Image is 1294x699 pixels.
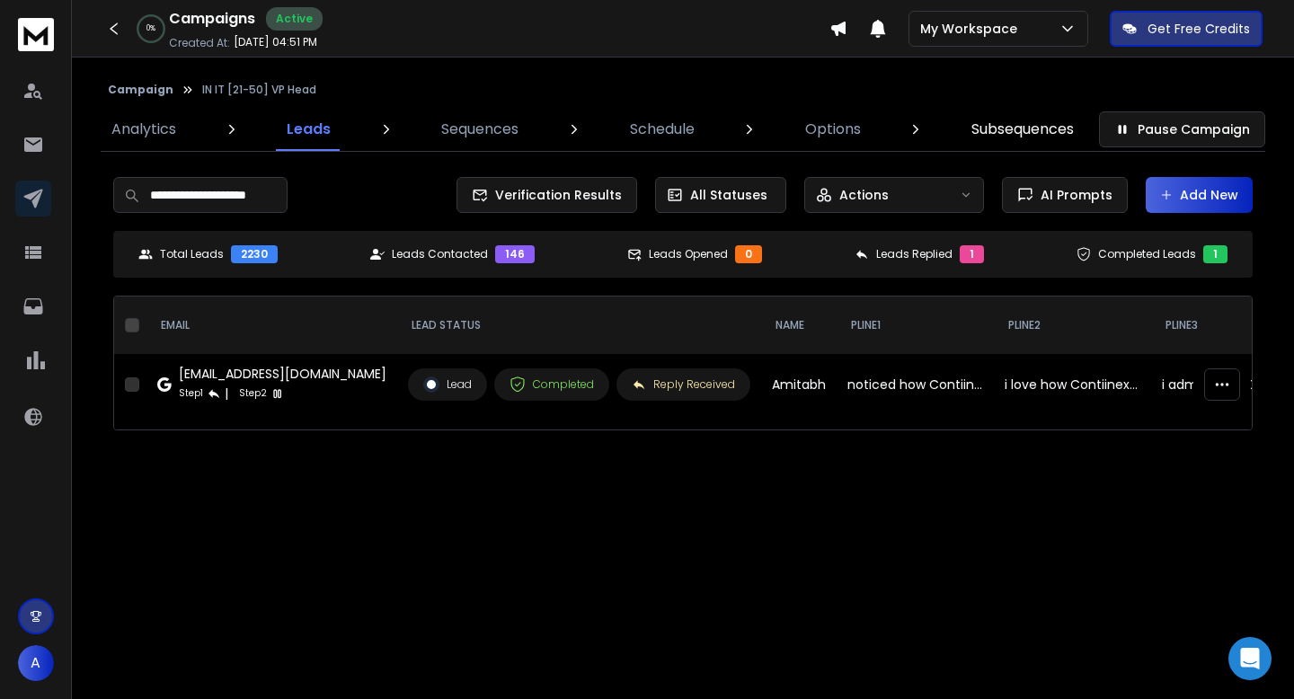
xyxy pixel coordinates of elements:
[994,296,1151,354] th: pline2
[18,645,54,681] button: A
[179,385,203,403] p: Step 1
[649,247,728,261] p: Leads Opened
[423,376,472,393] div: Lead
[397,296,761,354] th: LEAD STATUS
[1228,637,1272,680] div: Open Intercom Messenger
[920,20,1024,38] p: My Workspace
[1146,177,1253,213] button: Add New
[146,296,397,354] th: EMAIL
[239,385,267,403] p: Step 2
[179,365,386,383] div: [EMAIL_ADDRESS][DOMAIN_NAME]
[225,385,228,403] p: |
[630,119,695,140] p: Schedule
[1203,245,1228,263] div: 1
[18,18,54,51] img: logo
[231,245,278,263] div: 2230
[287,119,331,140] p: Leads
[146,23,155,34] p: 0 %
[1148,20,1250,38] p: Get Free Credits
[794,108,872,151] a: Options
[202,83,316,97] p: IN IT [21-50] VP Head
[1098,247,1196,261] p: Completed Leads
[266,7,323,31] div: Active
[960,245,984,263] div: 1
[690,186,767,204] p: All Statuses
[101,108,187,151] a: Analytics
[495,245,535,263] div: 146
[430,108,529,151] a: Sequences
[837,354,994,415] td: noticed how Contiinex combines speech AI with healthcare and finance seamlessly.
[276,108,341,151] a: Leads
[1110,11,1263,47] button: Get Free Credits
[441,119,518,140] p: Sequences
[971,119,1074,140] p: Subsequences
[456,177,637,213] button: Verification Results
[108,83,173,97] button: Campaign
[160,247,224,261] p: Total Leads
[805,119,861,140] p: Options
[234,35,317,49] p: [DATE] 04:51 PM
[1099,111,1265,147] button: Pause Campaign
[111,119,176,140] p: Analytics
[488,186,622,204] span: Verification Results
[169,8,255,30] h1: Campaigns
[169,36,230,50] p: Created At:
[761,354,837,415] td: Amitabh
[632,377,735,392] div: Reply Received
[837,296,994,354] th: pline1
[994,354,1151,415] td: i love how Contiinex focuses on private-cloud for better customer retention.
[1002,177,1128,213] button: AI Prompts
[392,247,488,261] p: Leads Contacted
[1033,186,1112,204] span: AI Prompts
[510,376,594,393] div: Completed
[876,247,953,261] p: Leads Replied
[961,108,1085,151] a: Subsequences
[839,186,889,204] p: Actions
[761,296,837,354] th: NAME
[619,108,705,151] a: Schedule
[735,245,762,263] div: 0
